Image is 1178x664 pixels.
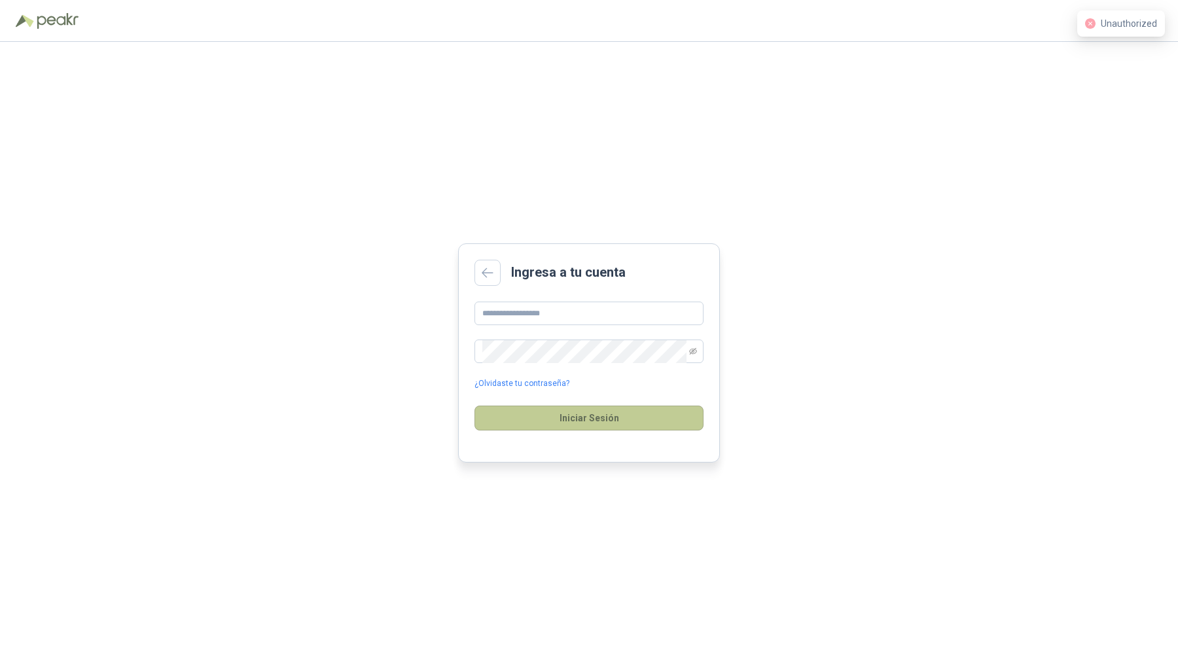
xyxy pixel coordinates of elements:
img: Peakr [37,13,79,29]
button: Iniciar Sesión [474,406,704,430]
span: eye-invisible [689,347,697,355]
img: Logo [16,14,34,27]
span: close-circle [1085,18,1096,29]
h2: Ingresa a tu cuenta [511,262,626,283]
a: ¿Olvidaste tu contraseña? [474,377,569,390]
span: Unauthorized [1101,18,1157,29]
